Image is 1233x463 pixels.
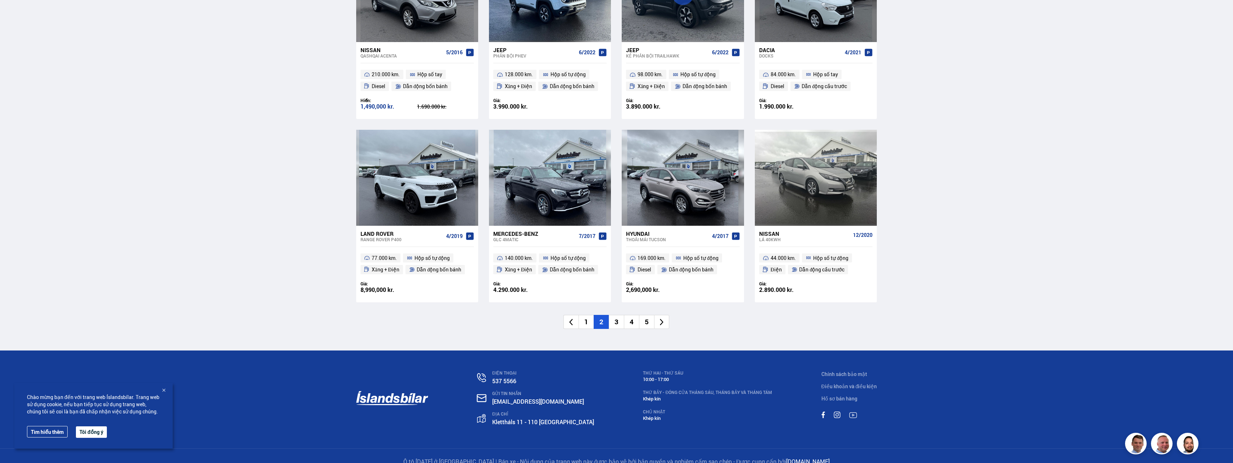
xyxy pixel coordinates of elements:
[477,394,486,402] img: nHj8e-n-aHgjukTg.svg
[821,395,857,402] a: Hồ sơ bán hàng
[505,70,533,79] span: 128.000 km.
[492,371,594,376] div: ĐIỆN THOẠI
[489,226,611,303] a: Mercedes-Benz GLC 4MATIC 7/2017 140.000 km. Hộp số tự động Xăng + Điện Dẫn động bốn bánh Giá: 4.2...
[403,82,448,91] span: Dẫn động bốn bánh
[489,42,611,119] a: Jeep Phản bội PHEV 6/2022 128.000 km. Hộp số tự động Xăng + Điện Dẫn động bốn bánh Giá: 3.990.000...
[643,377,772,382] div: 10:00 - 17:00
[771,265,782,274] span: Điện
[626,281,683,286] div: Giá:
[853,232,872,238] span: 12/2020
[493,98,550,103] div: Giá:
[771,70,796,79] span: 84.000 km.
[626,53,709,58] div: Kẻ phản bội TRAILHAWK
[372,82,385,91] span: Diesel
[639,315,654,329] li: 5
[622,226,744,303] a: Hyundai THOẢI MÁI TUCSON 4/2017 169.000 km. Hộp số tự động Diesel Dẫn động bốn bánh Giá: 2,690,00...
[372,265,399,274] span: Xăng + Điện
[712,50,729,55] span: 6/2022
[505,254,533,262] span: 140.000 km.
[626,47,709,53] div: Jeep
[759,98,816,103] div: Giá:
[492,398,584,405] a: [EMAIL_ADDRESS][DOMAIN_NAME]
[643,416,772,421] div: Khép kín
[802,82,847,91] span: Dẫn động cầu trước
[759,47,842,53] div: Dacia
[492,412,594,417] div: ĐỊA CHỈ
[493,237,576,242] div: GLC 4MATIC
[759,286,794,294] font: 2.890.000 kr.
[638,82,665,91] span: Xăng + Điện
[361,230,443,237] div: Land Rover
[845,50,861,55] span: 4/2021
[683,82,727,91] span: Dẫn động bốn bánh
[477,414,486,423] img: gp4YpyYFnEr45R34.svg
[492,377,516,385] a: 537 5566
[579,50,595,55] span: 6/2022
[626,237,709,242] div: THOẢI MÁI TUCSON
[755,42,877,119] a: Dacia Docks 4/2021 84.000 km. Hộp số tay Diesel Dẫn động cầu trước Giá: 1.990.000 kr.
[771,254,796,262] span: 44.000 km.
[550,70,586,79] span: Hộp số tự động
[361,281,417,286] div: Giá:
[638,254,666,262] span: 169.000 km.
[477,373,486,382] img: n0V2lOsqF3l1V2iz.svg
[372,254,397,262] span: 77.000 km.
[446,50,463,55] span: 5/2016
[712,233,729,239] span: 4/2017
[417,70,442,79] span: Hộp số tay
[799,265,844,274] span: Dẫn động cầu trước
[361,102,394,110] font: 1,490,000 kr.
[821,371,867,377] a: Chính sách bảo mật
[550,82,594,91] span: Dẫn động bốn bánh
[759,53,842,58] div: Docks
[446,233,463,239] span: 4/2019
[27,426,68,437] a: Tìm hiểu thêm
[638,265,651,274] span: Diesel
[813,254,848,262] span: Hộp số tự động
[683,254,719,262] span: Hộp số tự động
[493,53,576,58] div: Phản bội PHEV
[669,265,713,274] span: Dẫn động bốn bánh
[361,286,394,294] font: 8,990,000 kr.
[505,265,532,274] span: Xăng + Điện
[594,315,609,329] li: 2
[626,102,661,110] font: 3.890.000 kr.
[361,53,443,58] div: Qashqai ACENTA
[638,70,663,79] span: 98.000 km.
[759,230,850,237] div: Nissan
[493,230,576,237] div: Mercedes-Benz
[414,254,450,262] span: Hộp số tự động
[622,42,744,119] a: Jeep Kẻ phản bội TRAILHAWK 6/2022 98.000 km. Hộp số tự động Xăng + Điện Dẫn động bốn bánh Giá: 3....
[417,265,461,274] span: Dẫn động bốn bánh
[643,390,772,395] div: THỨ BẢY - Đóng cửa Tháng Sáu, Tháng Bảy và Tháng Tám
[6,3,27,24] button: Mở tiện ích trò chuyện LiveChat
[626,98,683,103] div: Giá:
[27,394,160,415] span: Chào mừng bạn đến với trang web Íslandsbílar. Trang web sử dụng cookie, nếu bạn tiếp tục sử dụng ...
[626,286,660,294] font: 2,690,000 kr.
[493,102,528,110] font: 3.990.000 kr.
[821,383,877,390] a: Điều khoản và điều kiện
[550,265,594,274] span: Dẫn động bốn bánh
[680,70,716,79] span: Hộp số tự động
[755,226,877,303] a: Nissan Lá 40KWH 12/2020 44.000 km. Hộp số tự động Điện Dẫn động cầu trước Giá: 2.890.000 kr.
[609,315,624,329] li: 3
[643,409,772,414] div: CHỦ NHẬT
[759,102,794,110] font: 1.990.000 kr.
[643,396,772,402] div: Khép kín
[1126,434,1148,455] img: FbJEzSuNWCJXmdc-.webp
[813,70,838,79] span: Hộp số tay
[356,42,478,119] a: Nissan Qashqai ACENTA 5/2016 210.000 km. Hộp số tay Diesel Dẫn động bốn bánh Hiến: 1,490,000 kr. ...
[759,281,816,286] div: Giá:
[643,371,772,376] div: THỨ HAI - THỨ SÁU
[361,47,443,53] div: Nissan
[361,98,417,103] div: Hiến:
[1178,434,1200,455] img: nhp88E3Fdnt1Opn2.png
[356,226,478,303] a: Land Rover Range Rover P400 4/2019 77.000 km. Hộp số tự động Xăng + Điện Dẫn động bốn bánh Giá: 8...
[1152,434,1174,455] img: siFngHWaQ9KaOqBr.png
[759,237,850,242] div: Lá 40KWH
[493,47,576,53] div: Jeep
[550,254,586,262] span: Hộp số tự động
